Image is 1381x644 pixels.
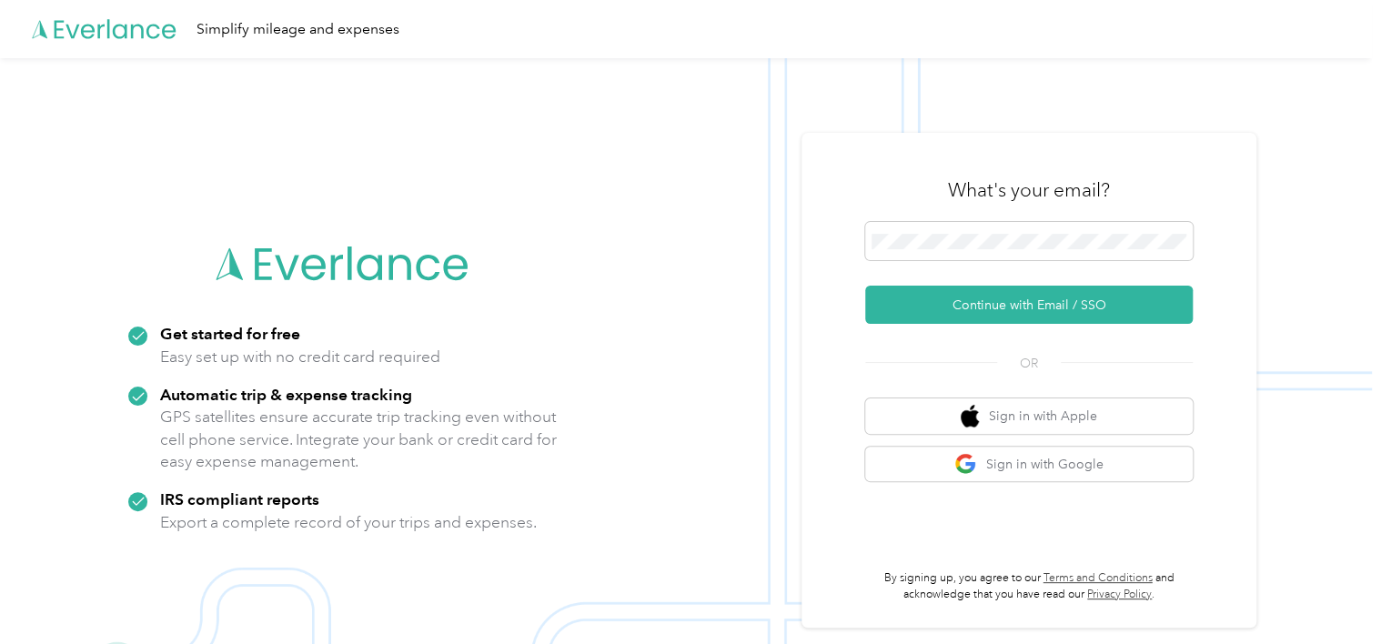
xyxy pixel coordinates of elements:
[865,398,1193,434] button: apple logoSign in with Apple
[865,447,1193,482] button: google logoSign in with Google
[1087,588,1152,601] a: Privacy Policy
[160,346,440,368] p: Easy set up with no credit card required
[160,489,319,508] strong: IRS compliant reports
[865,570,1193,602] p: By signing up, you agree to our and acknowledge that you have read our .
[160,324,300,343] strong: Get started for free
[197,18,399,41] div: Simplify mileage and expenses
[948,177,1110,203] h3: What's your email?
[865,286,1193,324] button: Continue with Email / SSO
[160,511,537,534] p: Export a complete record of your trips and expenses.
[961,405,979,428] img: apple logo
[160,385,412,404] strong: Automatic trip & expense tracking
[160,406,558,473] p: GPS satellites ensure accurate trip tracking even without cell phone service. Integrate your bank...
[1043,571,1153,585] a: Terms and Conditions
[997,354,1061,373] span: OR
[954,453,977,476] img: google logo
